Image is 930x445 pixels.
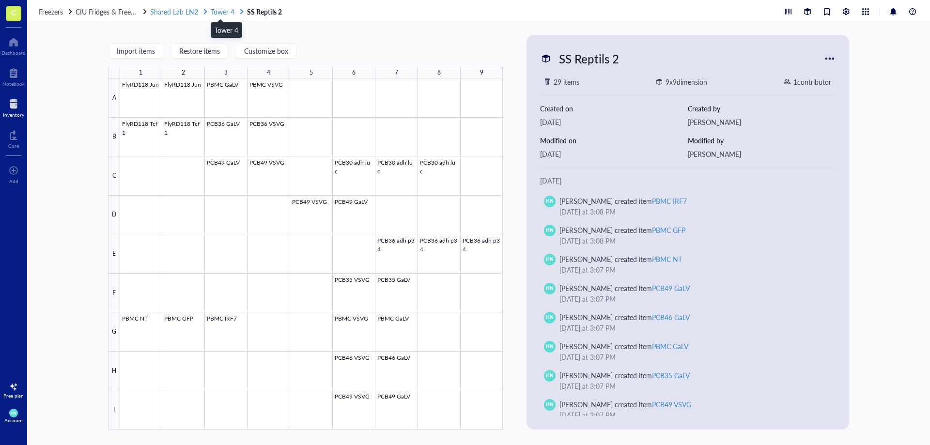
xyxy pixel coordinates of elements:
[540,279,836,308] a: HN[PERSON_NAME] created itemPCB49 GaLV[DATE] at 3:07 PM
[352,66,356,79] div: 6
[267,66,270,79] div: 4
[2,81,25,87] div: Notebook
[540,308,836,337] a: HN[PERSON_NAME] created itemPCB46 GaLV[DATE] at 3:07 PM
[688,103,836,114] div: Created by
[76,7,148,16] a: CIU Fridges & Freezers
[8,127,19,149] a: Core
[559,410,824,420] div: [DATE] at 3:07 PM
[117,47,155,55] span: Import items
[546,343,553,350] span: HN
[652,283,690,293] div: PCB49 GaLV
[4,417,23,423] div: Account
[540,192,836,221] a: HN[PERSON_NAME] created itemPBMC IRF7[DATE] at 3:08 PM
[9,178,18,184] div: Add
[3,112,24,118] div: Inventory
[652,225,685,235] div: PBMC GFP
[11,6,16,18] span: C
[108,118,120,157] div: B
[395,66,398,79] div: 7
[546,372,553,379] span: HN
[540,395,836,424] a: HN[PERSON_NAME] created itemPCB49 VSVG[DATE] at 3:07 PM
[236,43,296,59] button: Customize box
[652,341,688,351] div: PBMC GaLV
[546,285,553,292] span: HN
[108,78,120,118] div: A
[546,401,553,408] span: HN
[108,234,120,274] div: E
[666,77,707,87] div: 9 x 9 dimension
[182,66,185,79] div: 2
[559,381,824,391] div: [DATE] at 3:07 PM
[540,175,836,186] div: [DATE]
[688,117,836,127] div: [PERSON_NAME]
[108,43,163,59] button: Import items
[554,77,579,87] div: 29 items
[559,322,824,333] div: [DATE] at 3:07 PM
[559,254,682,264] div: [PERSON_NAME] created item
[108,156,120,196] div: C
[559,264,824,275] div: [DATE] at 3:07 PM
[540,149,688,159] div: [DATE]
[652,196,687,206] div: PBMC IRF7
[139,66,142,79] div: 1
[688,149,836,159] div: [PERSON_NAME]
[555,48,623,69] div: SS Reptils 2
[108,274,120,313] div: F
[540,117,688,127] div: [DATE]
[244,47,288,55] span: Customize box
[559,341,688,352] div: [PERSON_NAME] created item
[3,393,24,399] div: Free plan
[8,143,19,149] div: Core
[1,50,26,56] div: Dashboard
[540,366,836,395] a: HN[PERSON_NAME] created itemPCB35 GaLV[DATE] at 3:07 PM
[559,312,690,322] div: [PERSON_NAME] created item
[688,135,836,146] div: Modified by
[108,352,120,391] div: H
[39,7,74,16] a: Freezers
[179,47,220,55] span: Restore items
[224,66,228,79] div: 3
[540,135,688,146] div: Modified on
[247,7,284,16] a: SS Reptils 2
[108,312,120,352] div: G
[559,235,824,246] div: [DATE] at 3:08 PM
[559,283,690,293] div: [PERSON_NAME] created item
[559,293,824,304] div: [DATE] at 3:07 PM
[150,7,245,16] a: Shared Lab LN2Tower 4
[559,225,685,235] div: [PERSON_NAME] created item
[108,390,120,430] div: I
[211,7,234,16] span: Tower 4
[1,34,26,56] a: Dashboard
[559,196,687,206] div: [PERSON_NAME] created item
[652,370,690,380] div: PCB35 GaLV
[540,221,836,250] a: HN[PERSON_NAME] created itemPBMC GFP[DATE] at 3:08 PM
[39,7,63,16] span: Freezers
[215,25,238,35] div: Tower 4
[540,103,688,114] div: Created on
[546,314,553,321] span: HN
[559,352,824,362] div: [DATE] at 3:07 PM
[546,198,553,205] span: HN
[559,399,691,410] div: [PERSON_NAME] created item
[540,337,836,366] a: HN[PERSON_NAME] created itemPBMC GaLV[DATE] at 3:07 PM
[310,66,313,79] div: 5
[2,65,25,87] a: Notebook
[150,7,198,16] span: Shared Lab LN2
[546,227,553,234] span: HN
[793,77,831,87] div: 1 contributor
[171,43,228,59] button: Restore items
[3,96,24,118] a: Inventory
[540,250,836,279] a: HN[PERSON_NAME] created itemPBMC NT[DATE] at 3:07 PM
[652,312,690,322] div: PCB46 GaLV
[546,256,553,263] span: HN
[559,206,824,217] div: [DATE] at 3:08 PM
[108,196,120,235] div: D
[559,370,690,381] div: [PERSON_NAME] created item
[11,411,16,415] span: HN
[437,66,441,79] div: 8
[76,7,142,16] span: CIU Fridges & Freezers
[652,254,682,264] div: PBMC NT
[480,66,483,79] div: 9
[652,399,691,409] div: PCB49 VSVG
